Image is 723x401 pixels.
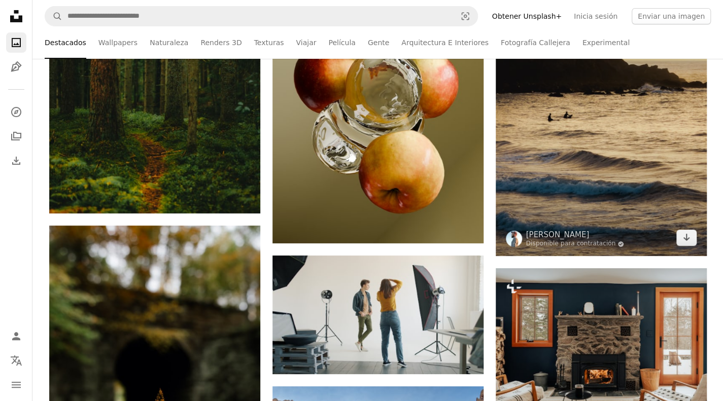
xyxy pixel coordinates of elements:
[49,51,260,60] a: Un camino estrecho serpentea a través de un denso bosque cubierto de musgo.
[496,111,707,120] a: Dos surfistas esperan las olas cerca de una costa rocosa.
[6,32,26,53] a: Fotos
[506,231,522,247] img: Ve al perfil de Kellen Riggin
[98,26,137,59] a: Wallpapers
[6,326,26,346] a: Iniciar sesión / Registrarse
[272,310,484,319] a: Fotógrafo dirigiendo modelo en un estudio
[45,7,62,26] button: Buscar en Unsplash
[582,26,630,59] a: Experimental
[328,26,355,59] a: Película
[272,256,484,374] img: Fotógrafo dirigiendo modelo en un estudio
[49,379,260,388] a: Mano sosteniendo una hoja amarilla frente al túnel.
[296,26,316,59] a: Viajar
[6,375,26,395] button: Menú
[6,57,26,77] a: Ilustraciones
[200,26,242,59] a: Renders 3D
[150,26,188,59] a: Naturaleza
[6,102,26,122] a: Explorar
[6,151,26,171] a: Historial de descargas
[254,26,284,59] a: Texturas
[368,26,389,59] a: Gente
[401,26,489,59] a: Arquitectura E Interiores
[6,126,26,147] a: Colecciones
[272,98,484,107] a: Manzanas suspendidas en un líquido transparente arremolinado
[486,8,568,24] a: Obtener Unsplash+
[6,6,26,28] a: Inicio — Unsplash
[6,350,26,371] button: Idioma
[526,240,625,248] a: Disponible para contratación
[526,230,625,240] a: [PERSON_NAME]
[676,230,697,246] a: Descargar
[45,6,478,26] form: Encuentra imágenes en todo el sitio
[632,8,711,24] button: Enviar una imagen
[496,334,707,343] a: Una sala de estar llena de muebles y una chimenea
[568,8,624,24] a: Inicia sesión
[453,7,477,26] button: Búsqueda visual
[501,26,570,59] a: Fotografía Callejera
